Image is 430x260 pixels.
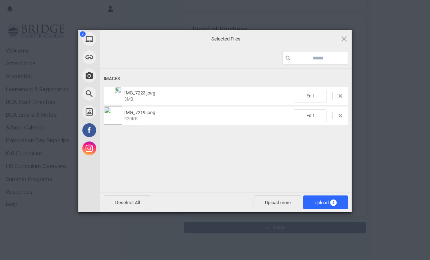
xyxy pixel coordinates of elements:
[294,109,327,122] span: Edit
[124,97,133,102] span: 3MB
[122,110,294,122] span: IMG_7219.jpeg
[124,116,137,121] span: 320KB
[78,103,166,121] div: Unsplash
[104,72,348,86] div: Images
[78,30,166,48] div: My Device
[104,195,151,209] span: Deselect All
[104,87,122,105] img: b7400051-da98-433f-a43b-4287faa49474
[122,90,294,102] span: IMG_7223.jpeg
[254,195,302,209] span: Upload more
[80,31,86,37] span: 2
[104,106,122,125] img: e23cec09-514f-403f-a1e7-833acf8902c9
[314,200,337,205] span: Upload
[78,48,166,66] div: Link (URL)
[340,35,348,43] span: Click here or hit ESC to close picker
[303,195,348,209] span: Upload
[78,139,166,158] div: Instagram
[124,110,155,115] span: IMG_7219.jpeg
[153,35,299,42] span: Selected Files
[124,90,155,96] span: IMG_7223.jpeg
[78,66,166,85] div: Take Photo
[294,90,327,102] span: Edit
[330,199,337,206] span: 2
[78,85,166,103] div: Web Search
[78,121,166,139] div: Facebook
